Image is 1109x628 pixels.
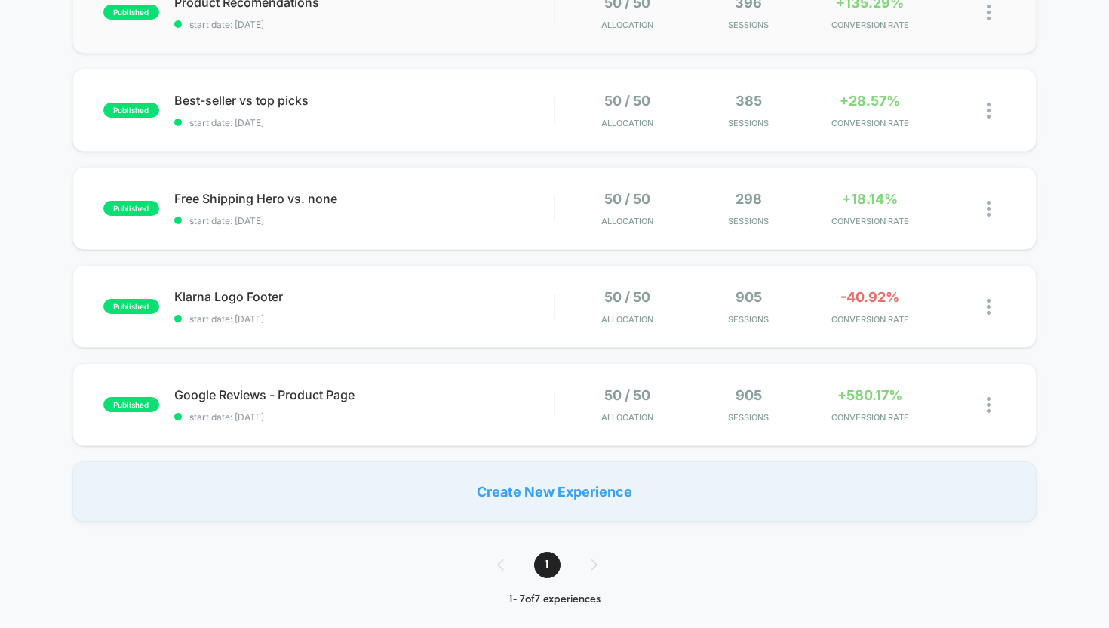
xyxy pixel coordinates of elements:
span: Allocation [601,118,653,128]
span: +580.17% [837,387,902,403]
span: published [103,397,159,412]
span: start date: [DATE] [174,411,554,423]
span: -40.92% [840,289,899,305]
span: 50 / 50 [604,93,650,109]
span: start date: [DATE] [174,117,554,128]
span: 50 / 50 [604,387,650,403]
span: 50 / 50 [604,191,650,207]
span: CONVERSION RATE [813,20,927,30]
span: Allocation [601,20,653,30]
span: Sessions [692,314,806,325]
span: CONVERSION RATE [813,118,927,128]
span: 385 [736,93,762,109]
button: Play, NEW DEMO 2025-VEED.mp4 [265,141,301,177]
span: CONVERSION RATE [813,216,927,226]
span: published [103,299,159,314]
input: Volume [457,292,502,306]
img: close [987,299,991,315]
span: published [103,201,159,216]
span: Sessions [692,20,806,30]
span: CONVERSION RATE [813,412,927,423]
span: start date: [DATE] [174,19,554,30]
span: 298 [736,191,762,207]
span: Best-seller vs top picks [174,93,554,108]
img: close [987,5,991,20]
div: Create New Experience [72,461,1037,522]
img: close [987,201,991,217]
input: Seek [11,266,558,281]
span: Sessions [692,412,806,423]
span: Free Shipping Hero vs. none [174,191,554,206]
div: Current time [393,291,428,307]
span: 905 [736,289,762,305]
span: Allocation [601,412,653,423]
button: Play, NEW DEMO 2025-VEED.mp4 [8,287,32,311]
span: published [103,103,159,118]
span: Allocation [601,216,653,226]
img: close [987,397,991,413]
span: +28.57% [840,93,900,109]
span: 905 [736,387,762,403]
span: Google Reviews - Product Page [174,387,554,402]
span: published [103,5,159,20]
span: 50 / 50 [604,289,650,305]
div: 1 - 7 of 7 experiences [482,593,628,606]
span: CONVERSION RATE [813,314,927,325]
span: Klarna Logo Footer [174,289,554,304]
span: start date: [DATE] [174,215,554,226]
span: +18.14% [842,191,898,207]
span: Sessions [692,216,806,226]
span: Allocation [601,314,653,325]
img: close [987,103,991,119]
span: 1 [534,552,561,578]
span: start date: [DATE] [174,313,554,325]
span: Sessions [692,118,806,128]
